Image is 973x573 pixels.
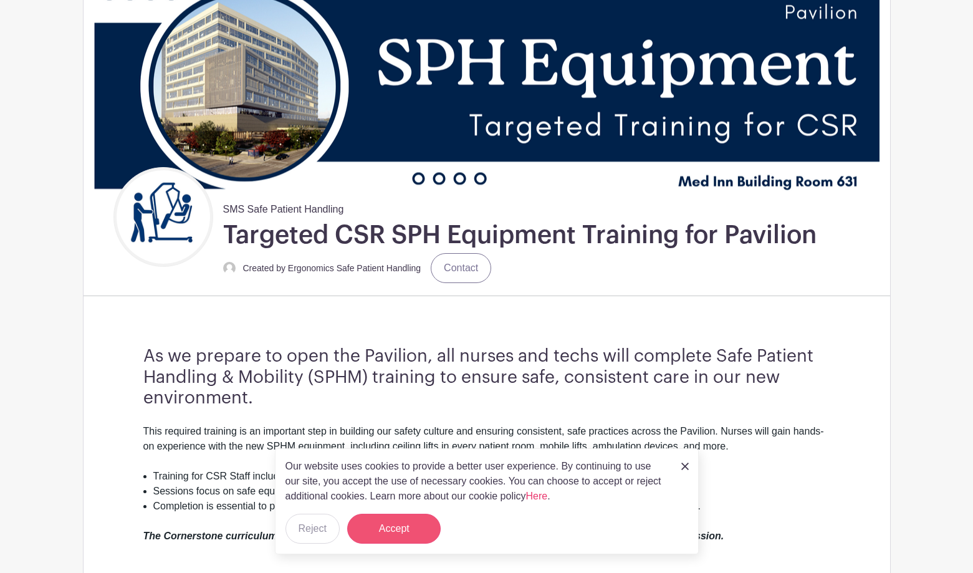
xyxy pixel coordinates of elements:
[285,459,668,504] p: Our website uses cookies to provide a better user experience. By continuing to use our site, you ...
[431,253,491,283] a: Contact
[143,424,830,469] div: This required training is an important step in building our safety culture and ensuring consisten...
[143,346,830,409] h3: As we prepare to open the Pavilion, all nurses and techs will complete Safe Patient Handling & Mo...
[285,514,340,544] button: Reject
[243,263,421,273] small: Created by Ergonomics Safe Patient Handling
[223,197,344,217] span: SMS Safe Patient Handling
[153,469,830,484] li: Training for CSR Staff includes plus a targeted with a CSR SPH Trainer.
[223,262,236,274] img: default-ce2991bfa6775e67f084385cd625a349d9dcbb7a52a09fb2fda1e96e2d18dcdb.png
[347,514,441,544] button: Accept
[223,219,817,251] h1: Targeted CSR SPH Equipment Training for Pavilion
[153,499,830,514] li: Completion is essential to protect both staff and patients while fostering a culture where mobili...
[153,484,830,499] li: Sessions focus on safe equipment use, mobilization techniques, and practical integration into dai...
[681,463,689,470] img: close_button-5f87c8562297e5c2d7936805f587ecaba9071eb48480494691a3f1689db116b3.svg
[526,491,548,501] a: Here
[117,170,210,264] img: Untitled%20design.png
[143,531,724,541] em: The Cornerstone curriculum "SPHM SMS PAV Training: Nursing SAFE-C20120" is required prior to your...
